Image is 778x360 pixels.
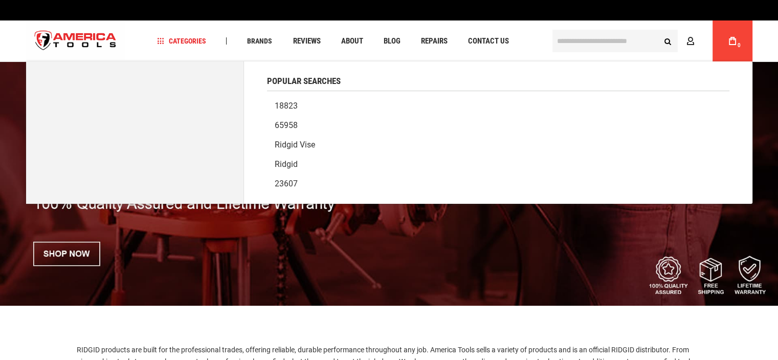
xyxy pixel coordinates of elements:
[658,31,678,51] button: Search
[416,34,452,48] a: Repairs
[288,34,325,48] a: Reviews
[267,77,341,86] span: Popular Searches
[267,135,729,155] a: Ridgid vise
[26,22,125,60] img: America Tools
[383,37,400,45] span: Blog
[152,34,211,48] a: Categories
[242,34,277,48] a: Brands
[723,20,742,61] a: 0
[267,116,729,135] a: 65958
[341,37,363,45] span: About
[267,96,729,116] a: 18823
[267,155,729,174] a: Ridgid
[420,37,447,45] span: Repairs
[267,174,729,194] a: 23607
[336,34,367,48] a: About
[463,34,513,48] a: Contact Us
[247,37,272,45] span: Brands
[468,37,508,45] span: Contact Us
[738,43,741,48] span: 0
[379,34,405,48] a: Blog
[157,37,206,45] span: Categories
[26,22,125,60] a: store logo
[293,37,320,45] span: Reviews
